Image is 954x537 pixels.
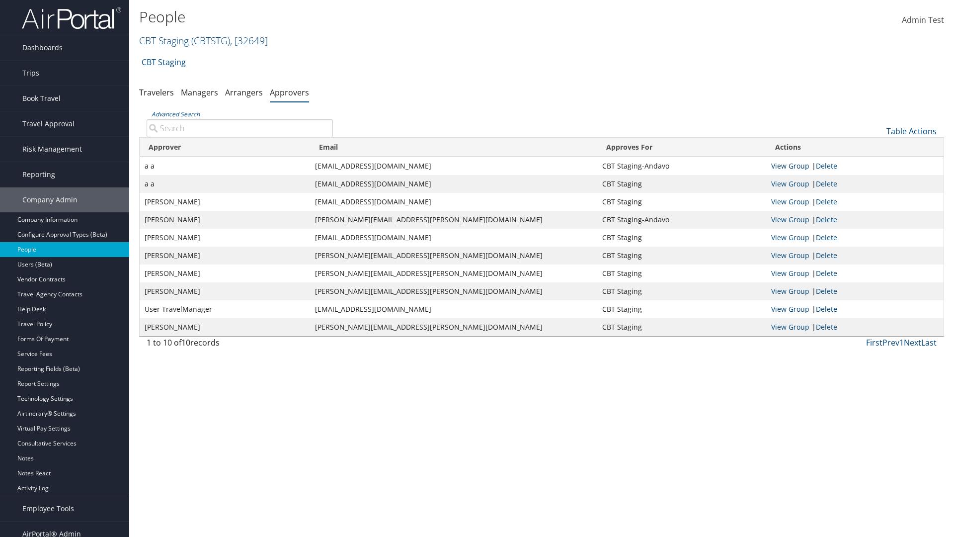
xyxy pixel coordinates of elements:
[816,268,837,278] a: Delete
[766,138,944,157] th: Actions
[22,496,74,521] span: Employee Tools
[771,179,809,188] a: View Approver's Group
[921,337,937,348] a: Last
[597,282,766,300] td: CBT Staging
[816,233,837,242] a: Delete
[152,110,200,118] a: Advanced Search
[22,137,82,162] span: Risk Management
[147,337,333,354] div: 1 to 10 of records
[22,6,121,30] img: airportal-logo.png
[766,193,944,211] td: |
[310,282,597,300] td: [PERSON_NAME][EMAIL_ADDRESS][PERSON_NAME][DOMAIN_NAME]
[139,34,268,47] a: CBT Staging
[771,322,809,332] a: View Approver's Group
[766,157,944,175] td: |
[140,282,310,300] td: [PERSON_NAME]
[140,229,310,247] td: [PERSON_NAME]
[766,265,944,282] td: |
[22,86,61,111] span: Book Travel
[310,318,597,336] td: [PERSON_NAME][EMAIL_ADDRESS][PERSON_NAME][DOMAIN_NAME]
[310,175,597,193] td: [EMAIL_ADDRESS][DOMAIN_NAME]
[816,251,837,260] a: Delete
[766,247,944,265] td: |
[597,193,766,211] td: CBT Staging
[310,138,597,157] th: Email: activate to sort column ascending
[882,337,899,348] a: Prev
[22,187,78,212] span: Company Admin
[766,229,944,247] td: |
[597,229,766,247] td: CBT Staging
[22,61,39,86] span: Trips
[866,337,882,348] a: First
[140,318,310,336] td: [PERSON_NAME]
[597,300,766,318] td: CBT Staging
[771,268,809,278] a: View Approver's Group
[816,322,837,332] a: Delete
[22,111,75,136] span: Travel Approval
[597,318,766,336] td: CBT Staging
[902,5,944,36] a: Admin Test
[766,300,944,318] td: |
[310,157,597,175] td: [EMAIL_ADDRESS][DOMAIN_NAME]
[771,251,809,260] a: View Approver's Group
[310,211,597,229] td: [PERSON_NAME][EMAIL_ADDRESS][PERSON_NAME][DOMAIN_NAME]
[597,175,766,193] td: CBT Staging
[904,337,921,348] a: Next
[310,193,597,211] td: [EMAIL_ADDRESS][DOMAIN_NAME]
[816,197,837,206] a: Delete
[225,87,263,98] a: Arrangers
[139,6,676,27] h1: People
[816,161,837,171] a: Delete
[22,162,55,187] span: Reporting
[899,337,904,348] a: 1
[310,229,597,247] td: [EMAIL_ADDRESS][DOMAIN_NAME]
[771,286,809,296] a: View Approver's Group
[140,300,310,318] td: User TravelManager
[771,215,809,224] a: View Approver's Group
[766,318,944,336] td: |
[140,193,310,211] td: [PERSON_NAME]
[766,282,944,300] td: |
[816,304,837,314] a: Delete
[771,304,809,314] a: View Approver's Group
[766,175,944,193] td: |
[140,157,310,175] td: a a
[886,126,937,137] a: Table Actions
[181,87,218,98] a: Managers
[902,14,944,25] span: Admin Test
[310,265,597,282] td: [PERSON_NAME][EMAIL_ADDRESS][PERSON_NAME][DOMAIN_NAME]
[181,337,190,348] span: 10
[191,34,230,47] span: ( CBTSTG )
[310,300,597,318] td: [EMAIL_ADDRESS][DOMAIN_NAME]
[140,138,310,157] th: Approver: activate to sort column descending
[140,247,310,265] td: [PERSON_NAME]
[771,233,809,242] a: View Approver's Group
[597,138,766,157] th: Approves For: activate to sort column ascending
[139,87,174,98] a: Travelers
[816,215,837,224] a: Delete
[140,265,310,282] td: [PERSON_NAME]
[310,247,597,265] td: [PERSON_NAME][EMAIL_ADDRESS][PERSON_NAME][DOMAIN_NAME]
[771,197,809,206] a: View Approver's Group
[230,34,268,47] span: , [ 32649 ]
[270,87,309,98] a: Approvers
[140,211,310,229] td: [PERSON_NAME]
[147,119,333,137] input: Advanced Search
[597,265,766,282] td: CBT Staging
[597,247,766,265] td: CBT Staging
[142,52,186,72] a: CBT Staging
[771,161,809,171] a: View Approver's Group
[597,157,766,175] td: CBT Staging-Andavo
[766,211,944,229] td: |
[816,179,837,188] a: Delete
[140,175,310,193] td: a a
[22,35,63,60] span: Dashboards
[816,286,837,296] a: Delete
[597,211,766,229] td: CBT Staging-Andavo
